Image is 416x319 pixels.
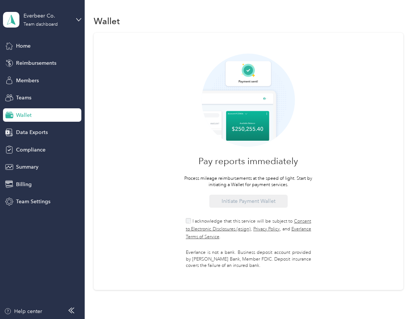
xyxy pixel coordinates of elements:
[16,146,46,154] span: Compliance
[253,226,280,232] a: Privacy Policy
[4,307,42,315] button: Help center
[186,218,311,232] a: Consent to Electronic Disclosures (esign)
[374,277,416,319] iframe: Everlance-gr Chat Button Frame
[16,181,32,188] span: Billing
[16,94,31,102] span: Teams
[186,226,311,240] a: Everlance Terms of Service
[24,12,70,20] div: Everbeer Co.
[16,59,56,67] span: Reimbursements
[186,249,311,269] div: Everlance is not a bank. Business deposit account provided by [PERSON_NAME] Bank, Member FDIC. De...
[16,128,48,136] span: Data Exports
[16,163,38,171] span: Summary
[16,77,39,84] span: Members
[16,42,31,50] span: Home
[183,175,314,188] p: Process mileage reimbursements at the speed of light. Start by initiating a Wallet for payment se...
[186,218,191,223] input: I acknowledge that this service will be subject to Consent to Electronic Disclosures (esign), Pri...
[198,157,298,165] p: Pay reports immediately
[24,22,58,27] div: Team dashboard
[16,198,50,205] span: Team Settings
[16,111,32,119] span: Wallet
[94,17,120,25] h1: Wallet
[186,218,311,240] span: I acknowledge that this service will be subject to , , and .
